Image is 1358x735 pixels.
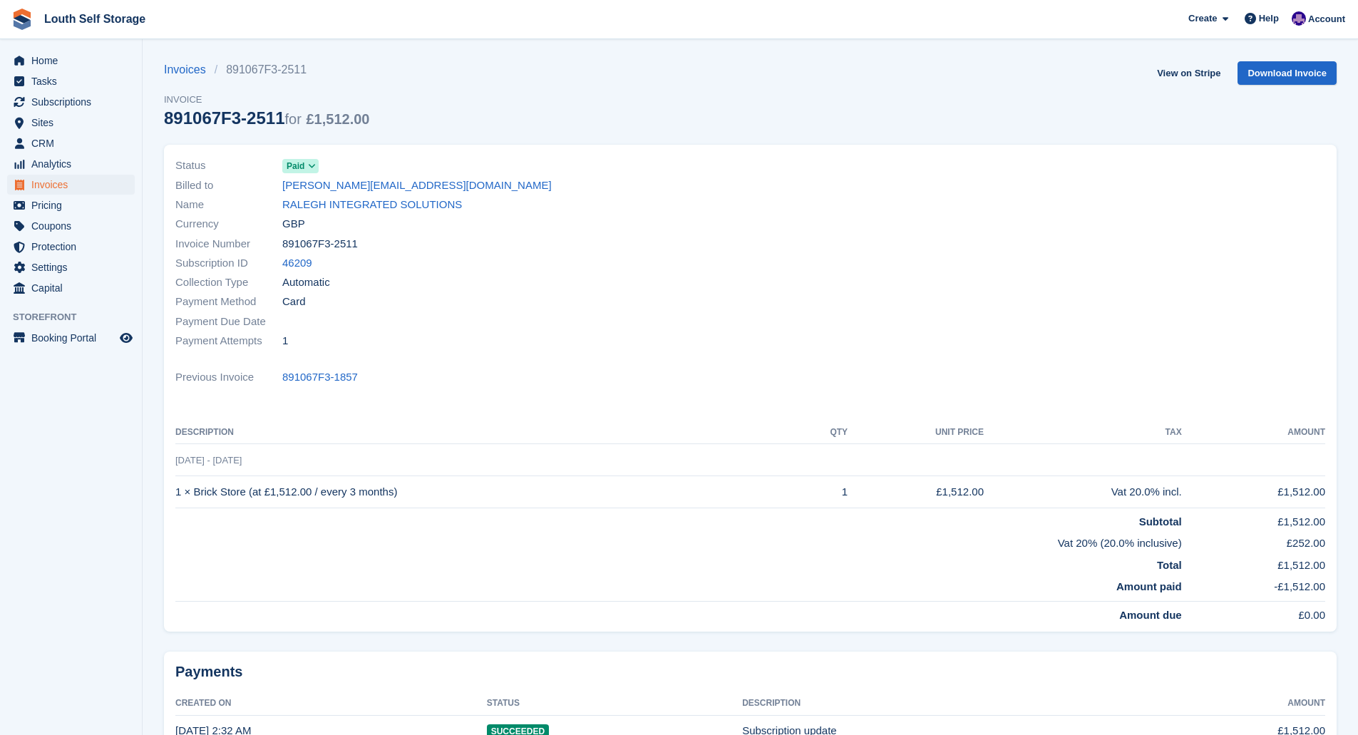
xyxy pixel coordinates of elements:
[175,455,242,466] span: [DATE] - [DATE]
[7,257,135,277] a: menu
[282,294,306,310] span: Card
[31,237,117,257] span: Protection
[31,278,117,298] span: Capital
[175,314,282,330] span: Payment Due Date
[1182,573,1325,601] td: -£1,512.00
[307,111,370,127] span: £1,512.00
[31,216,117,236] span: Coupons
[798,421,848,444] th: QTY
[175,421,798,444] th: Description
[282,274,330,291] span: Automatic
[1182,552,1325,574] td: £1,512.00
[175,197,282,213] span: Name
[1182,508,1325,530] td: £1,512.00
[175,530,1182,552] td: Vat 20% (20.0% inclusive)
[282,255,312,272] a: 46209
[487,692,742,715] th: Status
[282,333,288,349] span: 1
[31,175,117,195] span: Invoices
[31,92,117,112] span: Subscriptions
[287,160,304,173] span: Paid
[282,197,462,213] a: RALEGH INTEGRATED SOLUTIONS
[848,421,984,444] th: Unit Price
[175,663,1325,681] h2: Payments
[282,178,552,194] a: [PERSON_NAME][EMAIL_ADDRESS][DOMAIN_NAME]
[1151,61,1226,85] a: View on Stripe
[7,195,135,215] a: menu
[7,328,135,348] a: menu
[38,7,151,31] a: Louth Self Storage
[164,61,369,78] nav: breadcrumbs
[1157,559,1182,571] strong: Total
[1182,421,1325,444] th: Amount
[7,51,135,71] a: menu
[1182,601,1325,623] td: £0.00
[31,154,117,174] span: Analytics
[7,133,135,153] a: menu
[175,178,282,194] span: Billed to
[848,476,984,508] td: £1,512.00
[282,236,358,252] span: 891067F3-2511
[175,236,282,252] span: Invoice Number
[175,255,282,272] span: Subscription ID
[7,237,135,257] a: menu
[1188,11,1217,26] span: Create
[164,93,369,107] span: Invoice
[1182,476,1325,508] td: £1,512.00
[984,484,1182,500] div: Vat 20.0% incl.
[31,71,117,91] span: Tasks
[1130,692,1325,715] th: Amount
[11,9,33,30] img: stora-icon-8386f47178a22dfd0bd8f6a31ec36ba5ce8667c1dd55bd0f319d3a0aa187defe.svg
[175,369,282,386] span: Previous Invoice
[1308,12,1345,26] span: Account
[175,476,798,508] td: 1 × Brick Store (at £1,512.00 / every 3 months)
[175,333,282,349] span: Payment Attempts
[1119,609,1182,621] strong: Amount due
[175,692,487,715] th: Created On
[7,71,135,91] a: menu
[282,158,319,174] a: Paid
[984,421,1182,444] th: Tax
[7,278,135,298] a: menu
[1139,515,1182,528] strong: Subtotal
[7,216,135,236] a: menu
[31,51,117,71] span: Home
[1259,11,1279,26] span: Help
[164,108,369,128] div: 891067F3-2511
[742,692,1130,715] th: Description
[118,329,135,346] a: Preview store
[1116,580,1182,592] strong: Amount paid
[164,61,215,78] a: Invoices
[798,476,848,508] td: 1
[1292,11,1306,26] img: Matthew Frith
[7,154,135,174] a: menu
[31,113,117,133] span: Sites
[1238,61,1337,85] a: Download Invoice
[7,92,135,112] a: menu
[1182,530,1325,552] td: £252.00
[31,195,117,215] span: Pricing
[31,328,117,348] span: Booking Portal
[31,133,117,153] span: CRM
[282,216,305,232] span: GBP
[175,294,282,310] span: Payment Method
[175,158,282,174] span: Status
[175,216,282,232] span: Currency
[7,175,135,195] a: menu
[13,310,142,324] span: Storefront
[284,111,301,127] span: for
[31,257,117,277] span: Settings
[282,369,358,386] a: 891067F3-1857
[7,113,135,133] a: menu
[175,274,282,291] span: Collection Type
